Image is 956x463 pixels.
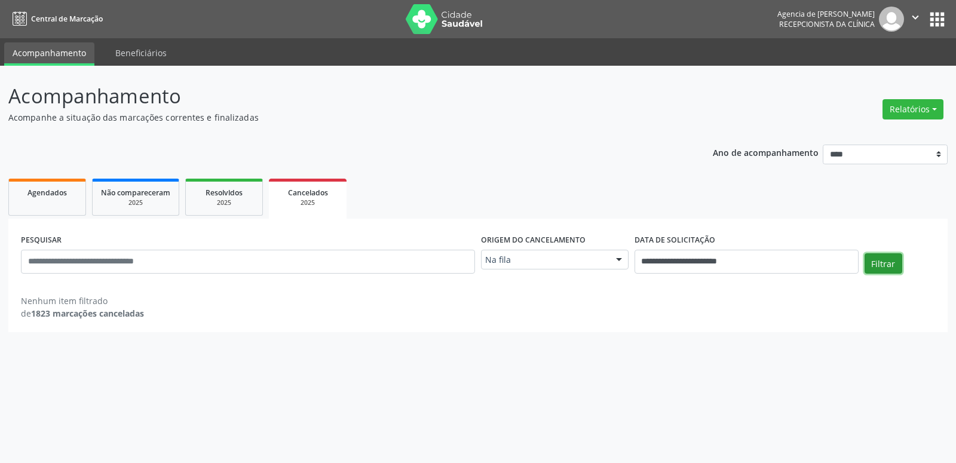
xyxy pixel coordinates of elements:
[8,81,666,111] p: Acompanhamento
[777,9,875,19] div: Agencia de [PERSON_NAME]
[101,188,170,198] span: Não compareceram
[8,111,666,124] p: Acompanhe a situação das marcações correntes e finalizadas
[21,307,144,320] div: de
[8,9,103,29] a: Central de Marcação
[21,295,144,307] div: Nenhum item filtrado
[206,188,243,198] span: Resolvidos
[713,145,819,160] p: Ano de acompanhamento
[883,99,943,119] button: Relatórios
[277,198,338,207] div: 2025
[879,7,904,32] img: img
[194,198,254,207] div: 2025
[485,254,604,266] span: Na fila
[904,7,927,32] button: 
[909,11,922,24] i: 
[288,188,328,198] span: Cancelados
[31,14,103,24] span: Central de Marcação
[635,231,715,250] label: DATA DE SOLICITAÇÃO
[927,9,948,30] button: apps
[779,19,875,29] span: Recepcionista da clínica
[865,253,902,274] button: Filtrar
[4,42,94,66] a: Acompanhamento
[31,308,144,319] strong: 1823 marcações canceladas
[27,188,67,198] span: Agendados
[101,198,170,207] div: 2025
[107,42,175,63] a: Beneficiários
[481,231,586,250] label: Origem do cancelamento
[21,231,62,250] label: PESQUISAR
